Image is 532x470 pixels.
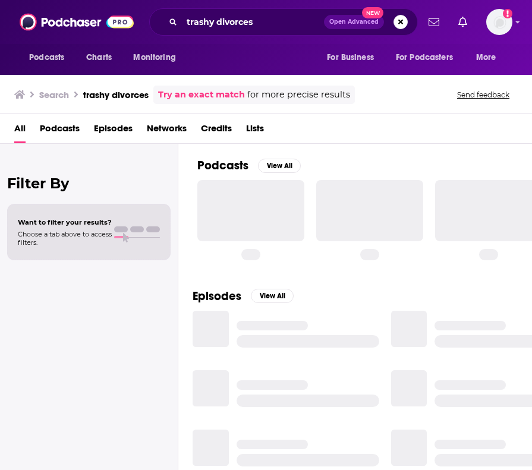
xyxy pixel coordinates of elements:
[158,88,245,102] a: Try an exact match
[454,90,513,100] button: Send feedback
[18,230,112,247] span: Choose a tab above to access filters.
[78,46,119,69] a: Charts
[246,119,264,143] a: Lists
[476,49,496,66] span: More
[193,289,241,304] h2: Episodes
[503,9,512,18] svg: Add a profile image
[324,15,384,29] button: Open AdvancedNew
[39,89,69,100] h3: Search
[201,119,232,143] a: Credits
[20,11,134,33] img: Podchaser - Follow, Share and Rate Podcasts
[133,49,175,66] span: Monitoring
[21,46,80,69] button: open menu
[327,49,374,66] span: For Business
[396,49,453,66] span: For Podcasters
[319,46,389,69] button: open menu
[18,218,112,226] span: Want to filter your results?
[251,289,294,303] button: View All
[14,119,26,143] a: All
[182,12,324,31] input: Search podcasts, credits, & more...
[468,46,511,69] button: open menu
[362,7,383,18] span: New
[149,8,418,36] div: Search podcasts, credits, & more...
[486,9,512,35] button: Show profile menu
[40,119,80,143] a: Podcasts
[258,159,301,173] button: View All
[94,119,133,143] a: Episodes
[83,89,149,100] h3: trashy divorces
[424,12,444,32] a: Show notifications dropdown
[454,12,472,32] a: Show notifications dropdown
[7,175,171,192] h2: Filter By
[193,289,294,304] a: EpisodesView All
[388,46,470,69] button: open menu
[329,19,379,25] span: Open Advanced
[147,119,187,143] a: Networks
[247,88,350,102] span: for more precise results
[197,158,248,173] h2: Podcasts
[486,9,512,35] span: Logged in as mresewehr
[125,46,191,69] button: open menu
[86,49,112,66] span: Charts
[197,158,301,173] a: PodcastsView All
[29,49,64,66] span: Podcasts
[486,9,512,35] img: User Profile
